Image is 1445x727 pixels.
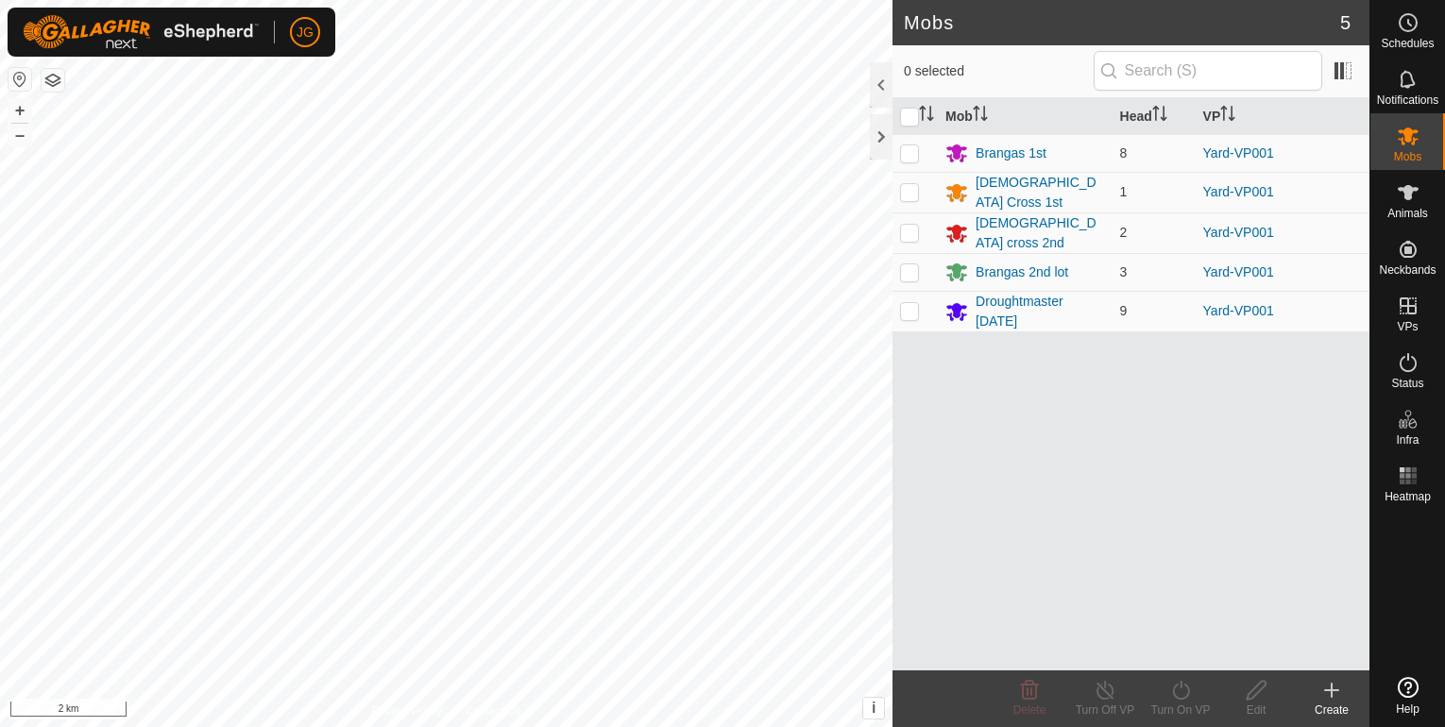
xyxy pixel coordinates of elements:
span: Mobs [1394,151,1421,162]
span: 5 [1340,8,1351,37]
a: Yard-VP001 [1203,264,1274,279]
div: Brangas 1st [976,144,1046,163]
span: 3 [1120,264,1128,279]
div: Edit [1218,702,1294,719]
h2: Mobs [904,11,1340,34]
a: Yard-VP001 [1203,184,1274,199]
span: 0 selected [904,61,1094,81]
button: Reset Map [8,68,31,91]
img: Gallagher Logo [23,15,259,49]
a: Help [1370,669,1445,722]
div: Create [1294,702,1369,719]
div: Droughtmaster [DATE] [976,292,1104,331]
span: Notifications [1377,94,1438,106]
span: Status [1391,378,1423,389]
span: Schedules [1381,38,1434,49]
span: Animals [1387,208,1428,219]
th: Head [1113,98,1196,135]
p-sorticon: Activate to sort [973,109,988,124]
p-sorticon: Activate to sort [1152,109,1167,124]
span: 9 [1120,303,1128,318]
input: Search (S) [1094,51,1322,91]
th: Mob [938,98,1112,135]
span: Help [1396,703,1419,715]
span: 2 [1120,225,1128,240]
a: Privacy Policy [372,702,443,719]
p-sorticon: Activate to sort [919,109,934,124]
div: [DEMOGRAPHIC_DATA] Cross 1st [976,173,1104,212]
a: Yard-VP001 [1203,145,1274,161]
a: Yard-VP001 [1203,225,1274,240]
span: Heatmap [1385,491,1431,502]
span: 8 [1120,145,1128,161]
button: – [8,124,31,146]
span: Infra [1396,434,1419,446]
button: + [8,99,31,122]
th: VP [1196,98,1369,135]
div: [DEMOGRAPHIC_DATA] cross 2nd [976,213,1104,253]
a: Contact Us [465,702,520,719]
span: 1 [1120,184,1128,199]
a: Yard-VP001 [1203,303,1274,318]
button: Map Layers [42,69,64,92]
div: Turn On VP [1143,702,1218,719]
span: JG [297,23,314,42]
span: i [872,700,875,716]
div: Brangas 2nd lot [976,262,1068,282]
span: Neckbands [1379,264,1436,276]
button: i [863,698,884,719]
p-sorticon: Activate to sort [1220,109,1235,124]
span: VPs [1397,321,1418,332]
div: Turn Off VP [1067,702,1143,719]
span: Delete [1013,703,1046,717]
